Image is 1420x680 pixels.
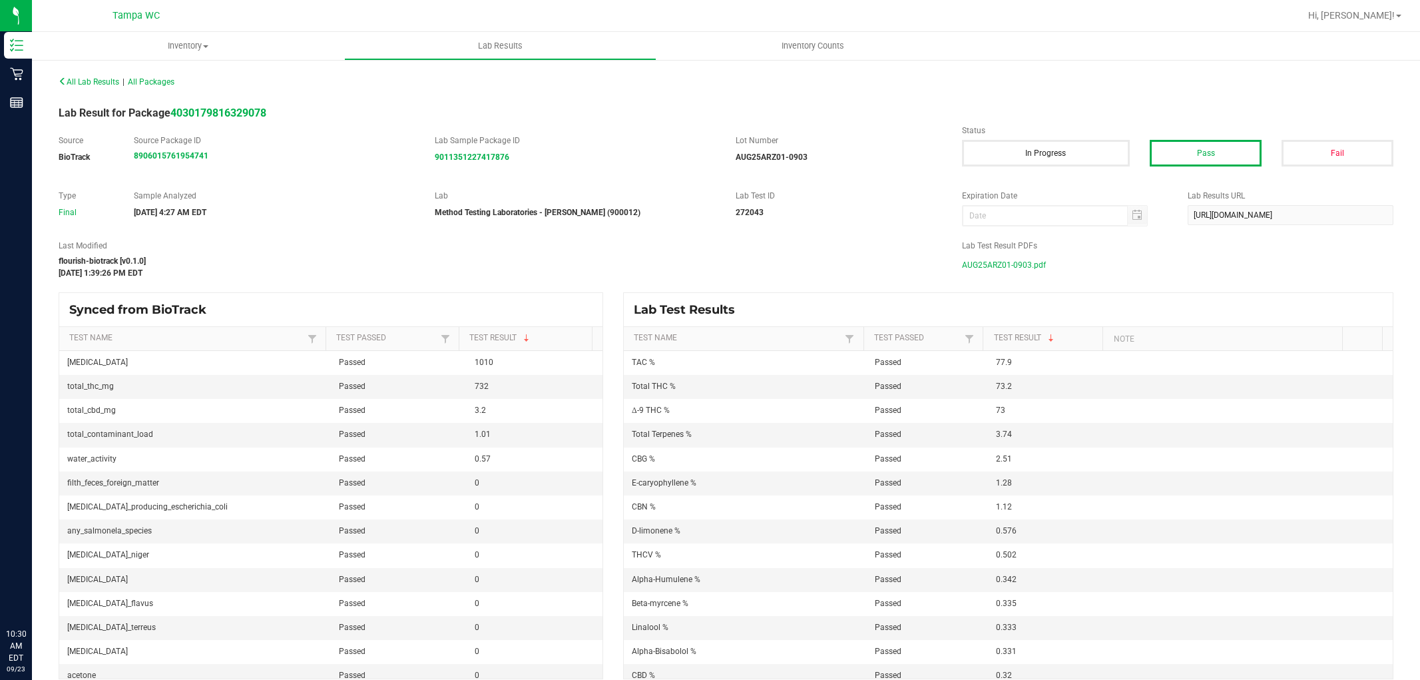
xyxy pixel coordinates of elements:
[339,478,365,488] span: Passed
[875,623,901,632] span: Passed
[475,599,479,608] span: 0
[344,32,656,60] a: Lab Results
[460,40,541,52] span: Lab Results
[875,550,901,559] span: Passed
[475,382,489,391] span: 732
[996,526,1017,535] span: 0.576
[339,382,365,391] span: Passed
[1188,190,1393,202] label: Lab Results URL
[475,550,479,559] span: 0
[10,39,23,52] inline-svg: Inventory
[10,67,23,81] inline-svg: Retail
[435,153,509,162] strong: 9011351227417876
[59,153,90,162] strong: BioTrack
[475,671,479,680] span: 0
[32,40,344,52] span: Inventory
[996,478,1012,488] span: 1.28
[475,478,479,488] span: 0
[475,406,486,415] span: 3.2
[67,406,116,415] span: total_cbd_mg
[632,502,656,511] span: CBN %
[435,208,640,217] strong: Method Testing Laboratories - [PERSON_NAME] (900012)
[59,240,942,252] label: Last Modified
[475,430,491,439] span: 1.01
[764,40,862,52] span: Inventory Counts
[475,647,479,656] span: 0
[632,406,670,415] span: Δ-9 THC %
[996,502,1012,511] span: 1.12
[632,382,676,391] span: Total THC %
[59,107,266,119] span: Lab Result for Package
[67,599,153,608] span: [MEDICAL_DATA]_flavus
[134,135,415,147] label: Source Package ID
[339,430,365,439] span: Passed
[339,406,365,415] span: Passed
[339,599,365,608] span: Passed
[339,575,365,584] span: Passed
[304,330,320,347] a: Filter
[875,406,901,415] span: Passed
[128,77,174,87] span: All Packages
[632,575,700,584] span: Alpha-Humulene %
[1282,140,1393,167] button: Fail
[59,268,142,278] strong: [DATE] 1:39:26 PM EDT
[59,190,114,202] label: Type
[874,333,961,344] a: Test PassedSortable
[996,671,1012,680] span: 0.32
[475,358,493,367] span: 1010
[134,151,208,161] a: 8906015761954741
[469,333,587,344] a: Test ResultSortable
[475,454,491,464] span: 0.57
[67,454,117,464] span: water_activity
[656,32,969,60] a: Inventory Counts
[6,628,26,664] p: 10:30 AM EDT
[339,623,365,632] span: Passed
[632,671,655,680] span: CBD %
[59,77,119,87] span: All Lab Results
[6,664,26,674] p: 09/23
[736,190,941,202] label: Lab Test ID
[10,96,23,109] inline-svg: Reports
[875,599,901,608] span: Passed
[962,125,1393,137] label: Status
[1308,10,1395,21] span: Hi, [PERSON_NAME]!
[339,671,365,680] span: Passed
[59,256,146,266] strong: flourish-biotrack [v0.1.0]
[67,671,96,680] span: acetone
[1150,140,1262,167] button: Pass
[437,330,453,347] a: Filter
[475,502,479,511] span: 0
[67,575,128,584] span: [MEDICAL_DATA]
[875,526,901,535] span: Passed
[875,671,901,680] span: Passed
[475,623,479,632] span: 0
[113,10,160,21] span: Tampa WC
[134,208,206,217] strong: [DATE] 4:27 AM EDT
[632,430,692,439] span: Total Terpenes %
[875,575,901,584] span: Passed
[736,135,941,147] label: Lot Number
[875,382,901,391] span: Passed
[122,77,124,87] span: |
[69,302,216,317] span: Synced from BioTrack
[632,647,696,656] span: Alpha-Bisabolol %
[13,573,53,613] iframe: Resource center
[59,135,114,147] label: Source
[996,454,1012,464] span: 2.51
[339,454,365,464] span: Passed
[996,406,1005,415] span: 73
[32,32,344,60] a: Inventory
[875,478,901,488] span: Passed
[1102,327,1342,351] th: Note
[736,208,764,217] strong: 272043
[475,526,479,535] span: 0
[996,430,1012,439] span: 3.74
[962,255,1046,275] span: AUG25ARZ01-0903.pdf
[170,107,266,119] a: 4030179816329078
[996,550,1017,559] span: 0.502
[875,358,901,367] span: Passed
[961,330,977,347] a: Filter
[996,358,1012,367] span: 77.9
[996,647,1017,656] span: 0.331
